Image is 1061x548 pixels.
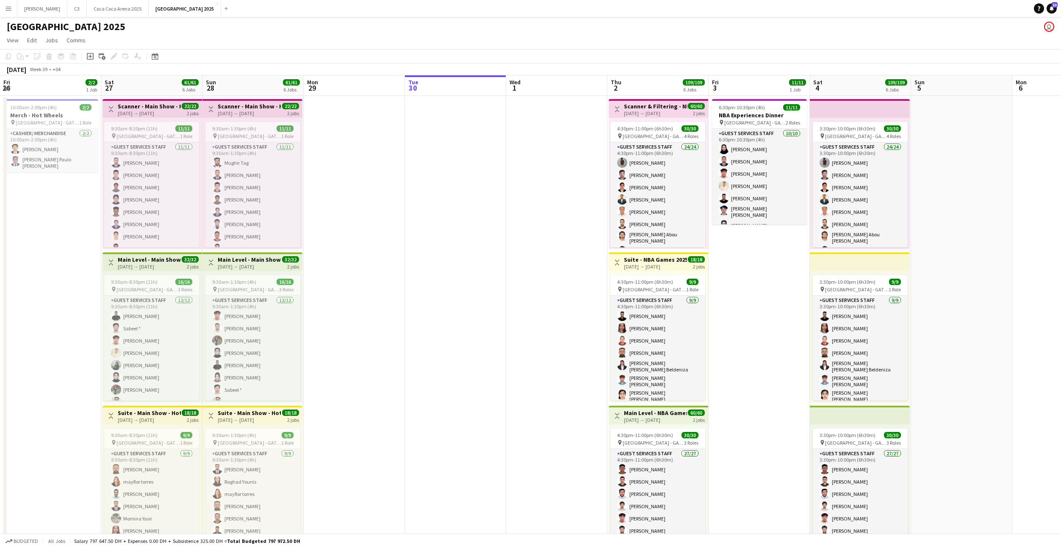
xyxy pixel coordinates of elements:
[187,109,199,116] div: 2 jobs
[884,432,901,438] span: 30/30
[118,417,181,423] div: [DATE] → [DATE]
[212,125,256,132] span: 9:30am-1:30pm (4h)
[617,279,673,285] span: 4:30pm-11:00pm (6h30m)
[218,263,281,270] div: [DATE] → [DATE]
[711,83,719,93] span: 3
[218,440,281,446] span: [GEOGRAPHIC_DATA] - GATE 7
[624,417,687,423] div: [DATE] → [DATE]
[307,78,318,86] span: Mon
[820,279,875,285] span: 3:30pm-10:00pm (6h30m)
[408,78,418,86] span: Tue
[17,0,67,17] button: [PERSON_NAME]
[7,20,125,33] h1: [GEOGRAPHIC_DATA] 2025
[175,125,192,132] span: 11/11
[813,78,823,86] span: Sat
[889,286,901,293] span: 1 Role
[86,79,97,86] span: 2/2
[813,275,908,401] app-job-card: 3:30pm-10:00pm (6h30m)9/9 [GEOGRAPHIC_DATA] - GATE 71 RoleGuest Services Staff9/93:30pm-10:00pm (...
[282,256,299,263] span: 32/32
[218,286,279,293] span: [GEOGRAPHIC_DATA] - GATE 7
[825,440,886,446] span: [GEOGRAPHIC_DATA] - GATE 7
[67,0,87,17] button: C3
[227,538,300,544] span: Total Budgeted 797 972.50 DH
[205,296,300,459] app-card-role: Guest Services Staff12/129:30am-1:30pm (4h)[PERSON_NAME][PERSON_NAME][PERSON_NAME][PERSON_NAME][P...
[789,79,806,86] span: 11/11
[306,83,318,93] span: 29
[4,537,39,546] button: Budgeted
[7,65,26,74] div: [DATE]
[623,286,686,293] span: [GEOGRAPHIC_DATA] - GATE 7
[624,263,687,270] div: [DATE] → [DATE]
[187,416,199,423] div: 2 jobs
[104,296,199,459] app-card-role: Guest Services Staff12/129:30am-8:30pm (11h)[PERSON_NAME]Sabeel *[PERSON_NAME][PERSON_NAME][PERSO...
[27,36,37,44] span: Edit
[24,35,40,46] a: Edit
[624,102,687,110] h3: Scanner & Filtering - NBA Games 2025
[182,256,199,263] span: 32/32
[610,275,705,401] div: 4:30pm-11:00pm (6h30m)9/9 [GEOGRAPHIC_DATA] - GATE 71 RoleGuest Services Staff9/94:30pm-11:00pm (...
[683,86,704,93] div: 6 Jobs
[287,416,299,423] div: 2 jobs
[218,256,281,263] h3: Main Level - Main Show - Hot Wheels
[610,142,705,466] app-card-role: Guest Services Staff24/244:30pm-11:00pm (6h30m)[PERSON_NAME][PERSON_NAME][PERSON_NAME][PERSON_NAM...
[66,36,86,44] span: Comms
[693,416,705,423] div: 2 jobs
[104,122,199,247] app-job-card: 9:30am-8:30pm (11h)11/11 [GEOGRAPHIC_DATA] - GATE 71 RoleGuest Services Staff11/119:30am-8:30pm (...
[1052,2,1058,8] span: 13
[623,133,684,139] span: [GEOGRAPHIC_DATA] - GATE 7
[812,83,823,93] span: 4
[205,275,300,401] div: 9:30am-1:30pm (4h)16/16 [GEOGRAPHIC_DATA] - GATE 73 RolesGuest Services Staff12/129:30am-1:30pm (...
[281,440,294,446] span: 1 Role
[111,432,158,438] span: 9:30am-8:30pm (11h)
[105,78,114,86] span: Sat
[610,122,705,247] app-job-card: 4:30pm-11:00pm (6h30m)30/30 [GEOGRAPHIC_DATA] - GATE 74 RolesGuest Services Staff24/244:30pm-11:0...
[287,109,299,116] div: 2 jobs
[7,36,19,44] span: View
[118,256,181,263] h3: Main Level - Main Show - Hot Wheels
[180,133,192,139] span: 1 Role
[712,78,719,86] span: Fri
[790,86,806,93] div: 1 Job
[1044,22,1054,32] app-user-avatar: Marisol Pestano
[206,78,216,86] span: Sun
[884,125,901,132] span: 30/30
[79,119,91,126] span: 1 Role
[683,79,705,86] span: 109/109
[277,279,294,285] span: 16/16
[118,409,181,417] h3: Suite - Main Show - Hot Wheels
[10,104,57,111] span: 10:00am-2:00pm (4h)
[693,109,705,116] div: 2 jobs
[624,110,687,116] div: [DATE] → [DATE]
[719,104,765,111] span: 6:30pm-10:30pm (4h)
[688,103,705,109] span: 60/60
[712,99,807,224] app-job-card: 6:30pm-10:30pm (4h)11/11NBA Experiences Dinner [GEOGRAPHIC_DATA] - GATE 72 RolesGuest Services St...
[282,103,299,109] span: 22/22
[611,78,621,86] span: Thu
[205,83,216,93] span: 28
[508,83,521,93] span: 1
[688,410,705,416] span: 60/60
[45,36,58,44] span: Jobs
[111,279,158,285] span: 9:30am-8:30pm (11h)
[182,410,199,416] span: 18/18
[116,440,180,446] span: [GEOGRAPHIC_DATA] - GATE 7
[42,35,61,46] a: Jobs
[407,83,418,93] span: 30
[103,83,114,93] span: 27
[116,286,178,293] span: [GEOGRAPHIC_DATA] - GATE 7
[724,119,786,126] span: [GEOGRAPHIC_DATA] - GATE 7
[3,35,22,46] a: View
[624,409,687,417] h3: Main Level - NBA Games 2025
[118,263,181,270] div: [DATE] → [DATE]
[693,263,705,270] div: 2 jobs
[3,129,98,172] app-card-role: Cashier/ Merchandise2/210:00am-2:00pm (4h)[PERSON_NAME][PERSON_NAME] Paulo [PERSON_NAME]
[688,256,705,263] span: 18/18
[182,103,199,109] span: 22/22
[282,432,294,438] span: 9/9
[3,111,98,119] h3: Merch - Hot Wheels
[712,111,807,119] h3: NBA Experiences Dinner
[87,0,149,17] button: Coca Coca Arena 2025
